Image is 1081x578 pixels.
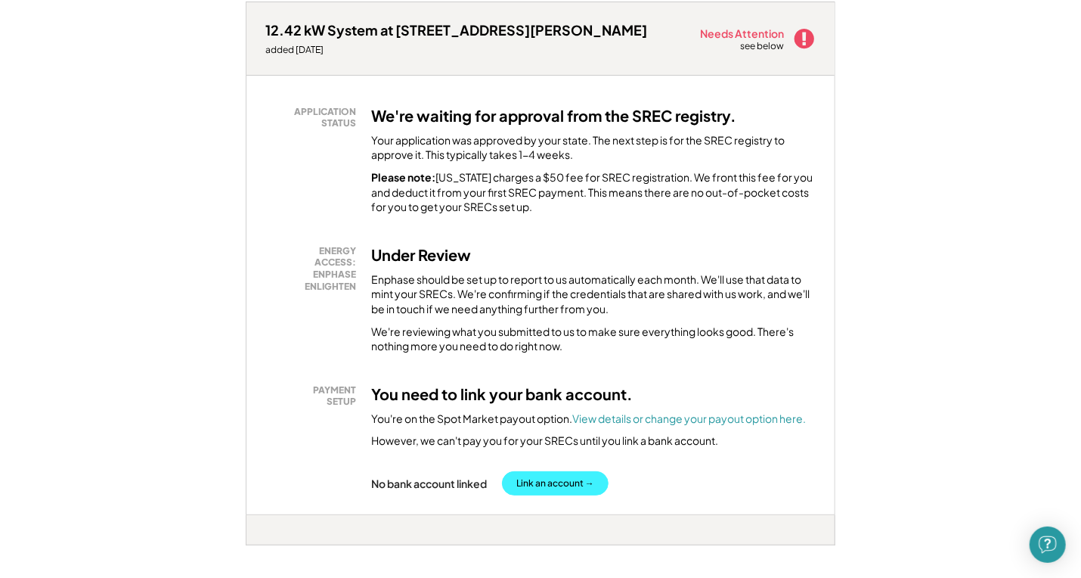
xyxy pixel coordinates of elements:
div: [US_STATE] charges a $50 fee for SREC registration. We front this fee for you and deduct it from ... [371,170,816,215]
div: 12.42 kW System at [STREET_ADDRESS][PERSON_NAME] [265,21,647,39]
h3: Under Review [371,245,471,265]
div: Needs Attention [700,28,785,39]
h3: You need to link your bank account. [371,384,633,404]
div: You're on the Spot Market payout option. [371,412,806,427]
div: Your application was approved by your state. The next step is for the SREC registry to approve it... [371,133,816,163]
strong: Please note: [371,170,435,184]
div: However, we can't pay you for your SRECs until you link a bank account. [371,433,718,449]
div: see below [740,40,785,53]
button: Link an account → [502,471,609,496]
h3: We're waiting for approval from the SREC registry. [371,106,736,126]
div: PAYMENT SETUP [273,384,356,408]
div: No bank account linked [371,477,487,490]
div: Enphase should be set up to report to us automatically each month. We'll use that data to mint yo... [371,272,816,317]
div: ENERGY ACCESS: ENPHASE ENLIGHTEN [273,245,356,292]
a: View details or change your payout option here. [572,412,806,425]
div: added [DATE] [265,44,647,56]
div: zuclkffu - MD 1.5x (BT) [246,545,292,552]
div: Open Intercom Messenger [1030,527,1066,563]
div: APPLICATION STATUS [273,106,356,129]
div: We're reviewing what you submitted to us to make sure everything looks good. There's nothing more... [371,325,816,354]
